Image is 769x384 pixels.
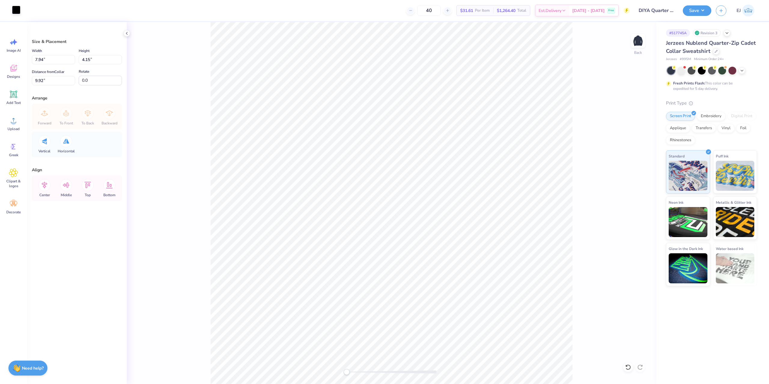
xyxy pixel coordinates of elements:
[539,8,561,14] span: Est. Delivery
[32,38,122,45] div: Size & Placement
[718,124,734,133] div: Vinyl
[734,5,757,17] a: EJ
[32,95,122,101] div: Arrange
[669,199,683,206] span: Neon Ink
[39,193,50,197] span: Center
[61,193,72,197] span: Middle
[58,149,75,154] span: Horizontal
[666,57,677,62] span: Jerzees
[7,74,20,79] span: Designs
[669,245,703,252] span: Glow in the Dark Ink
[666,136,695,145] div: Rhinestones
[742,5,754,17] img: Edgardo Jr
[716,207,755,237] img: Metallic & Glitter Ink
[32,68,64,75] label: Distance from Collar
[716,161,755,191] img: Puff Ink
[669,153,685,159] span: Standard
[6,210,21,215] span: Decorate
[666,112,695,121] div: Screen Print
[103,193,115,197] span: Bottom
[8,126,20,131] span: Upload
[692,124,716,133] div: Transfers
[344,369,350,375] div: Accessibility label
[727,112,756,121] div: Digital Print
[683,5,711,16] button: Save
[669,161,707,191] img: Standard
[517,8,526,14] span: Total
[737,7,741,14] span: EJ
[32,167,122,173] div: Align
[634,5,678,17] input: Untitled Design
[7,48,21,53] span: Image AI
[736,124,750,133] div: Foil
[666,100,757,107] div: Print Type
[460,8,473,14] span: $31.61
[22,365,44,371] strong: Need help?
[417,5,441,16] input: – –
[694,57,724,62] span: Minimum Order: 24 +
[716,153,728,159] span: Puff Ink
[693,29,721,37] div: Revision 3
[716,245,743,252] span: Water based Ink
[634,50,642,55] div: Back
[669,207,707,237] img: Neon Ink
[666,124,690,133] div: Applique
[716,199,751,206] span: Metallic & Glitter Ink
[716,253,755,283] img: Water based Ink
[475,8,490,14] span: Per Item
[697,112,725,121] div: Embroidery
[85,193,91,197] span: Top
[608,8,614,13] span: Free
[79,68,89,75] label: Rotate
[9,153,18,157] span: Greek
[79,47,90,54] label: Height
[680,57,691,62] span: # 995M
[572,8,605,14] span: [DATE] - [DATE]
[666,29,690,37] div: # 517745A
[673,81,705,86] strong: Fresh Prints Flash:
[632,35,644,47] img: Back
[32,47,42,54] label: Width
[669,253,707,283] img: Glow in the Dark Ink
[38,149,50,154] span: Vertical
[666,39,756,55] span: Jerzees Nublend Quarter-Zip Cadet Collar Sweatshirt
[497,8,515,14] span: $1,264.40
[6,100,21,105] span: Add Text
[673,81,747,91] div: This color can be expedited for 5 day delivery.
[4,179,23,188] span: Clipart & logos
